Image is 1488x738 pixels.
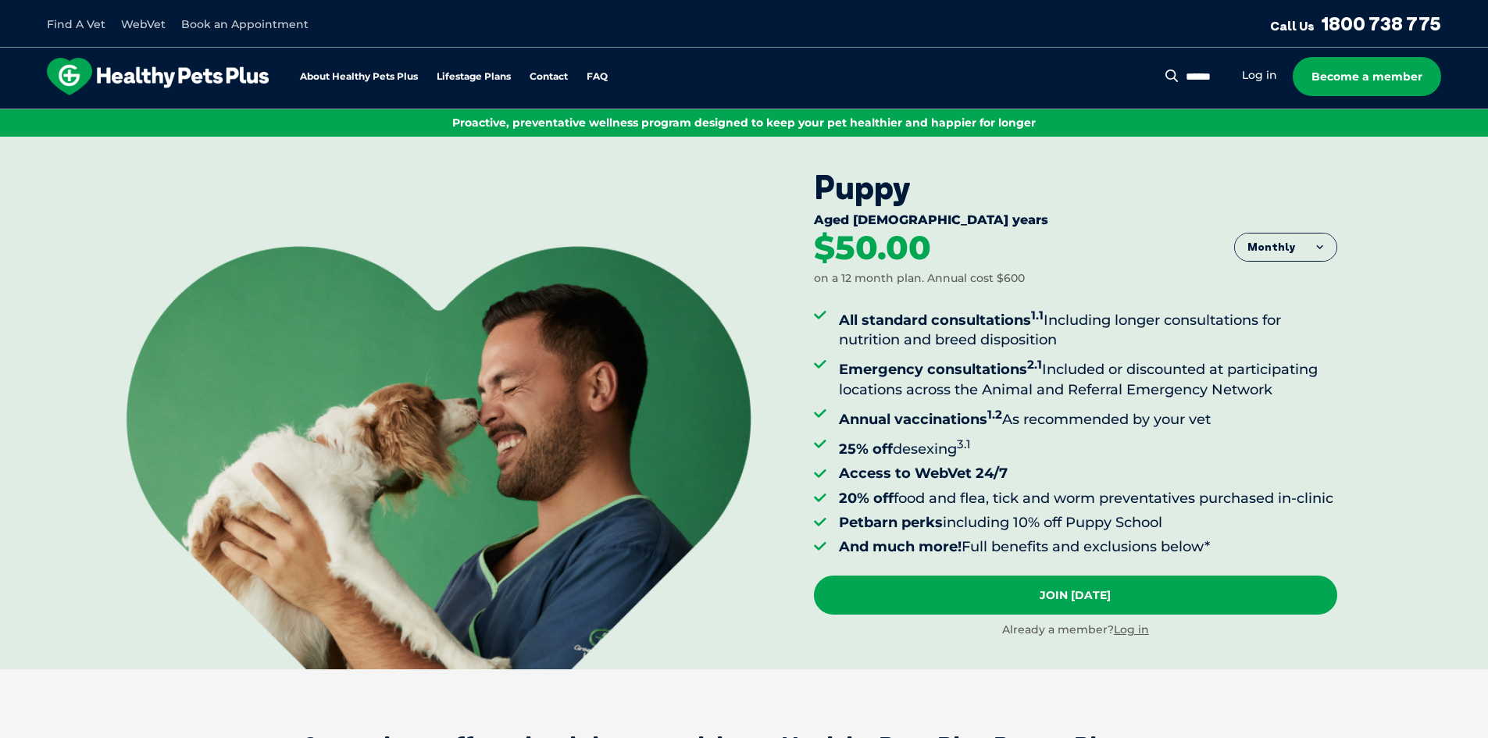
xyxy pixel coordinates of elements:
[839,411,1002,428] strong: Annual vaccinations
[839,490,894,507] strong: 20% off
[839,361,1042,378] strong: Emergency consultations
[452,116,1036,130] span: Proactive, preventative wellness program designed to keep your pet healthier and happier for longer
[1031,308,1044,323] sup: 1.1
[814,271,1025,287] div: on a 12 month plan. Annual cost $600
[839,514,943,531] strong: Petbarn perks
[47,58,269,95] img: hpp-logo
[121,17,166,31] a: WebVet
[839,434,1337,459] li: desexing
[814,231,931,266] div: $50.00
[127,246,751,669] img: <br /> <b>Warning</b>: Undefined variable $title in <b>/var/www/html/current/codepool/wp-content/...
[587,72,608,82] a: FAQ
[1162,68,1182,84] button: Search
[814,168,1337,207] div: Puppy
[814,622,1337,638] div: Already a member?
[839,440,893,458] strong: 25% off
[839,537,1337,557] li: Full benefits and exclusions below*
[1027,357,1042,372] sup: 2.1
[987,407,1002,422] sup: 1.2
[300,72,418,82] a: About Healthy Pets Plus
[530,72,568,82] a: Contact
[839,305,1337,350] li: Including longer consultations for nutrition and breed disposition
[957,437,971,451] sup: 3.1
[839,513,1337,533] li: including 10% off Puppy School
[1270,12,1441,35] a: Call Us1800 738 775
[1114,622,1149,636] a: Log in
[839,538,962,555] strong: And much more!
[814,576,1337,615] a: Join [DATE]
[47,17,105,31] a: Find A Vet
[181,17,309,31] a: Book an Appointment
[1235,234,1336,262] button: Monthly
[839,312,1044,329] strong: All standard consultations
[1242,68,1277,83] a: Log in
[839,489,1337,508] li: food and flea, tick and worm preventatives purchased in-clinic
[437,72,511,82] a: Lifestage Plans
[1293,57,1441,96] a: Become a member
[839,405,1337,430] li: As recommended by your vet
[839,355,1337,399] li: Included or discounted at participating locations across the Animal and Referral Emergency Network
[839,465,1008,482] strong: Access to WebVet 24/7
[814,212,1337,231] div: Aged [DEMOGRAPHIC_DATA] years
[1270,18,1315,34] span: Call Us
